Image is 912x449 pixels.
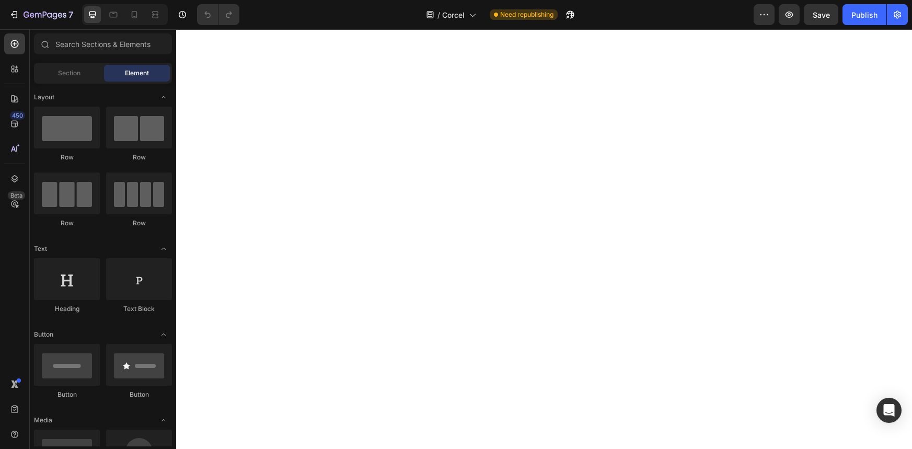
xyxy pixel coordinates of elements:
[106,390,172,399] div: Button
[176,29,912,449] iframe: Design area
[34,416,52,425] span: Media
[155,240,172,257] span: Toggle open
[106,153,172,162] div: Row
[58,68,80,78] span: Section
[34,153,100,162] div: Row
[500,10,553,19] span: Need republishing
[125,68,149,78] span: Element
[8,191,25,200] div: Beta
[155,89,172,106] span: Toggle open
[155,412,172,429] span: Toggle open
[197,4,239,25] div: Undo/Redo
[876,398,902,423] div: Open Intercom Messenger
[813,10,830,19] span: Save
[68,8,73,21] p: 7
[155,326,172,343] span: Toggle open
[442,9,465,20] span: Corcel
[34,93,54,102] span: Layout
[4,4,78,25] button: 7
[10,111,25,120] div: 450
[34,390,100,399] div: Button
[34,304,100,314] div: Heading
[437,9,440,20] span: /
[34,218,100,228] div: Row
[34,330,53,339] span: Button
[804,4,838,25] button: Save
[106,218,172,228] div: Row
[34,244,47,254] span: Text
[106,304,172,314] div: Text Block
[851,9,878,20] div: Publish
[842,4,886,25] button: Publish
[34,33,172,54] input: Search Sections & Elements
